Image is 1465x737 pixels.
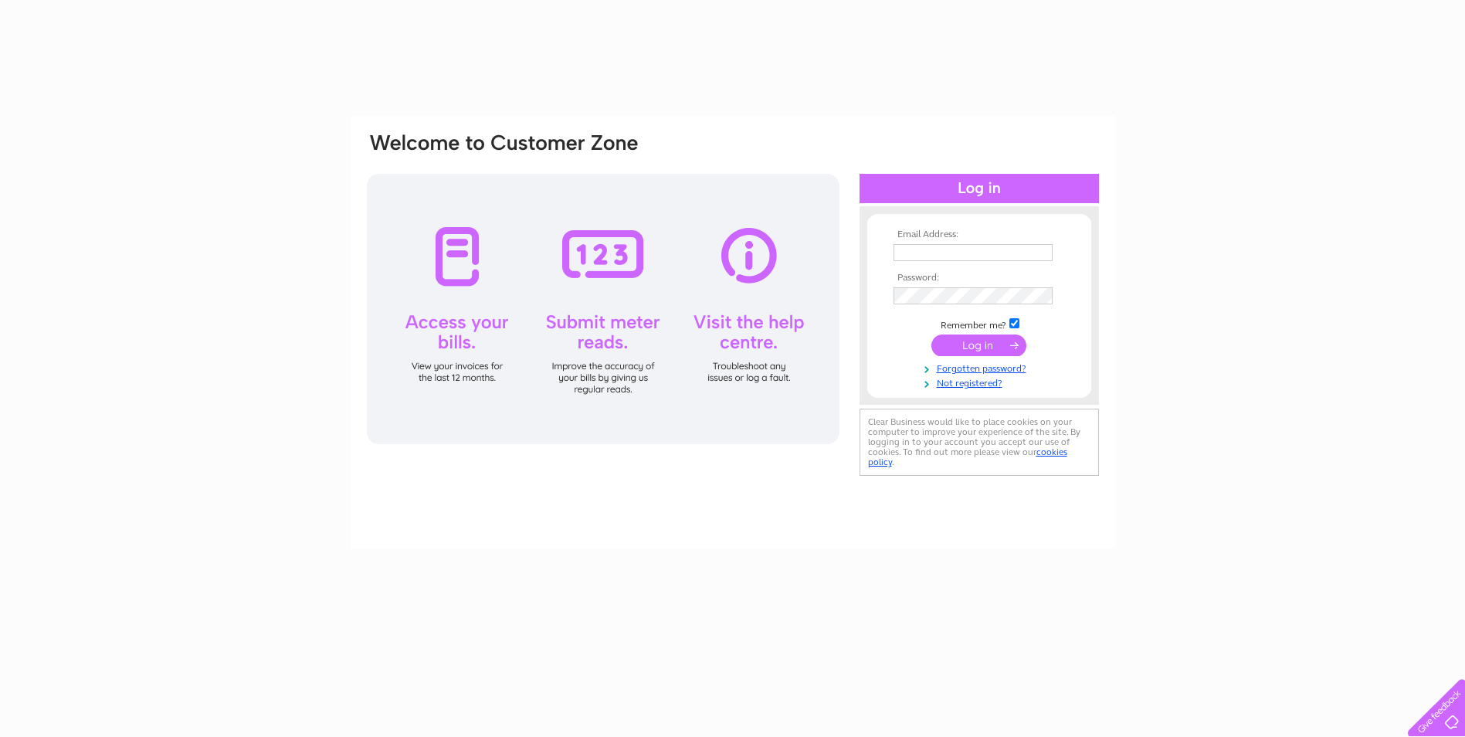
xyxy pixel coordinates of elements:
[860,409,1099,476] div: Clear Business would like to place cookies on your computer to improve your experience of the sit...
[894,375,1069,389] a: Not registered?
[890,273,1069,284] th: Password:
[894,360,1069,375] a: Forgotten password?
[868,447,1067,467] a: cookies policy
[890,229,1069,240] th: Email Address:
[890,316,1069,331] td: Remember me?
[931,335,1026,356] input: Submit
